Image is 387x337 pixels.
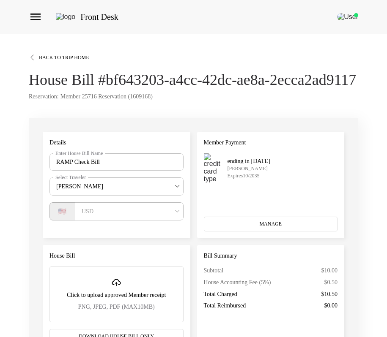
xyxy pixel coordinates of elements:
[228,165,270,172] p: [PERSON_NAME]
[204,302,246,310] span: Total Reimbursed
[324,302,338,310] span: $0.00
[39,54,89,60] span: Back To Trip Home
[204,290,237,299] span: Total Charged
[337,13,358,21] img: User
[49,139,66,147] span: Details
[80,11,118,23] span: Front Desk
[204,217,338,231] button: Manage
[49,177,184,196] div: [PERSON_NAME]
[228,157,270,166] span: ending in [DATE]
[204,278,271,287] span: House Accounting Fee (5%)
[56,13,75,21] img: logo
[75,202,184,220] div: USD
[204,252,237,260] span: Bill Summary
[29,71,358,89] h4: House Bill #bf643203-a4cc-42dc-ae8a-2ecca2ad9117
[321,266,338,275] span: $10.00
[204,153,221,183] img: credit card type
[29,54,89,61] button: Back To Trip Home
[49,252,75,260] span: House Bill
[67,291,166,299] span: Click to upload approved Member receipt
[29,92,59,101] span: Reservation:
[204,139,246,147] span: Member Payment
[324,278,338,287] span: $0.50
[49,266,184,322] button: Click to upload approved Member receiptPNG, JPEG, PDF (Max10MB)
[321,290,338,299] span: $10.50
[204,266,224,275] span: Subtotal
[78,303,155,311] span: PNG, JPEG, PDF (Max 10 MB)
[60,92,153,101] a: Member 25716 Reservation (1609168)
[55,149,103,157] label: Enter House Bill Name
[55,174,86,181] label: Select Traveler
[49,202,75,220] div: 🇺🇸
[228,172,270,179] p: Expires 10/2035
